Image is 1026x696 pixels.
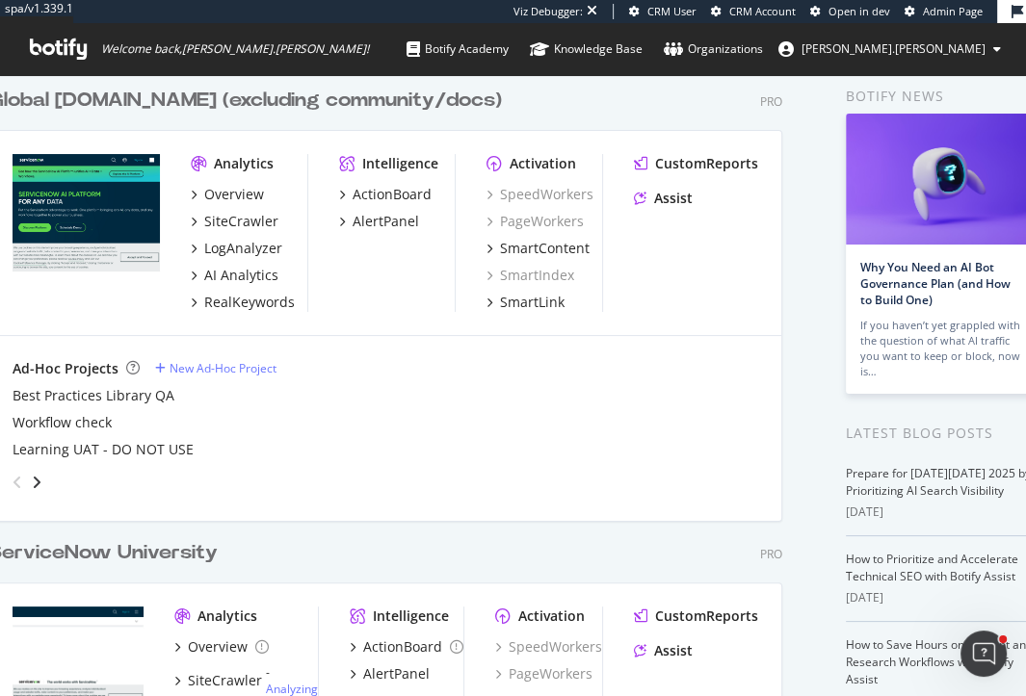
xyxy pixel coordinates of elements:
[486,212,583,231] a: PageWorkers
[634,154,758,173] a: CustomReports
[495,637,602,657] a: SpeedWorkers
[214,154,274,173] div: Analytics
[711,4,796,19] a: CRM Account
[802,40,986,57] span: heidi.noonan
[530,39,643,59] div: Knowledge Base
[923,4,983,18] span: Admin Page
[338,212,418,231] a: AlertPanel
[174,637,269,657] a: Overview
[350,637,463,657] a: ActionBoard
[155,360,276,376] a: New Ad-Hoc Project
[513,4,583,19] div: Viz Debugger:
[361,154,437,173] div: Intelligence
[191,266,278,285] a: AI Analytics
[664,39,763,59] div: Organizations
[495,664,592,683] a: PageWorkers
[188,637,248,657] div: Overview
[13,386,174,405] a: Best Practices Library QA
[760,93,782,110] div: Pro
[499,239,589,258] div: SmartContent
[530,23,643,75] a: Knowledge Base
[905,4,983,19] a: Admin Page
[204,266,278,285] div: AI Analytics
[13,440,194,459] a: Learning UAT - DO NOT USE
[191,212,278,231] a: SiteCrawler
[960,631,1007,677] iframe: Intercom live chat
[170,360,276,376] div: New Ad-Hoc Project
[729,4,796,18] span: CRM Account
[407,23,509,75] a: Botify Academy
[5,467,30,498] div: angle-left
[350,664,430,683] a: AlertPanel
[13,359,118,378] div: Ad-Hoc Projects
[363,637,442,657] div: ActionBoard
[338,185,431,204] a: ActionBoard
[197,606,257,626] div: Analytics
[352,212,418,231] div: AlertPanel
[846,551,1018,584] a: How to Prioritize and Accelerate Technical SEO with Botify Assist
[204,293,295,312] div: RealKeywords
[655,606,758,626] div: CustomReports
[407,39,509,59] div: Botify Academy
[654,641,693,660] div: Assist
[204,212,278,231] div: SiteCrawler
[13,413,112,432] a: Workflow check
[634,606,758,626] a: CustomReports
[829,4,890,18] span: Open in dev
[647,4,697,18] span: CRM User
[486,239,589,258] a: SmartContent
[634,641,693,660] a: Assist
[654,189,693,208] div: Assist
[30,473,43,492] div: angle-right
[860,259,1011,308] a: Why You Need an AI Bot Governance Plan (and How to Build One)
[204,185,264,204] div: Overview
[373,606,449,626] div: Intelligence
[655,154,758,173] div: CustomReports
[763,34,1016,64] button: [PERSON_NAME].[PERSON_NAME]
[188,671,262,690] div: SiteCrawler
[810,4,890,19] a: Open in dev
[352,185,431,204] div: ActionBoard
[363,664,430,683] div: AlertPanel
[191,185,264,204] a: Overview
[499,293,564,312] div: SmartLink
[509,154,575,173] div: Activation
[191,239,282,258] a: LogAnalyzer
[629,4,697,19] a: CRM User
[860,318,1024,379] div: If you haven’t yet grappled with the question of what AI traffic you want to keep or block, now is…
[486,266,573,285] a: SmartIndex
[191,293,295,312] a: RealKeywords
[760,546,782,562] div: Pro
[101,41,369,57] span: Welcome back, [PERSON_NAME].[PERSON_NAME] !
[518,606,585,626] div: Activation
[486,293,564,312] a: SmartLink
[634,189,693,208] a: Assist
[204,239,282,258] div: LogAnalyzer
[13,154,160,272] img: servicenow.com
[664,23,763,75] a: Organizations
[486,185,592,204] a: SpeedWorkers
